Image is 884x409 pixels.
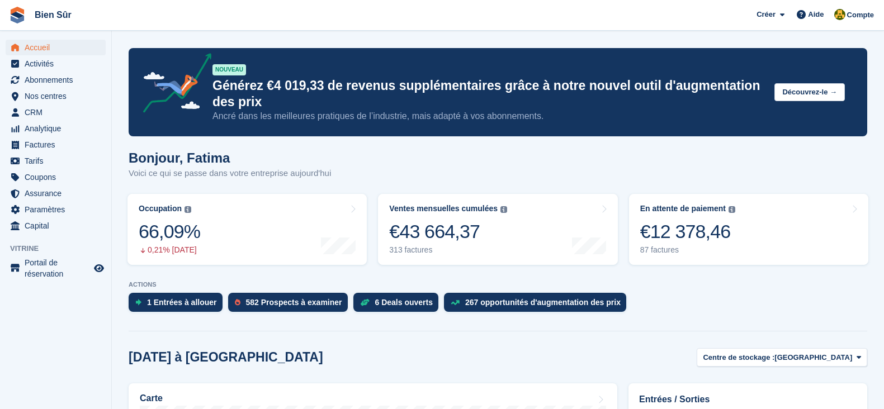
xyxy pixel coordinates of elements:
span: Nos centres [25,88,92,104]
img: deal-1b604bf984904fb50ccaf53a9ad4b4a5d6e5aea283cecdc64d6e3604feb123c2.svg [360,298,370,306]
div: 582 Prospects à examiner [246,298,342,307]
a: Occupation 66,09% 0,21% [DATE] [127,194,367,265]
div: 87 factures [640,245,735,255]
a: Bien Sûr [30,6,76,24]
a: 6 Deals ouverts [353,293,445,317]
img: price_increase_opportunities-93ffe204e8149a01c8c9dc8f82e8f89637d9d84a8eef4429ea346261dce0b2c0.svg [451,300,460,305]
span: Assurance [25,186,92,201]
div: 313 factures [389,245,507,255]
a: menu [6,40,106,55]
img: move_ins_to_allocate_icon-fdf77a2bb77ea45bf5b3d319d69a93e2d87916cf1d5bf7949dd705db3b84f3ca.svg [135,299,141,306]
span: Accueil [25,40,92,55]
span: CRM [25,104,92,120]
span: Compte [847,9,874,21]
div: 6 Deals ouverts [375,298,433,307]
a: menu [6,169,106,185]
img: stora-icon-8386f47178a22dfd0bd8f6a31ec36ba5ce8667c1dd55bd0f319d3a0aa187defe.svg [9,7,26,23]
a: menu [6,56,106,72]
div: 66,09% [139,220,200,243]
span: Abonnements [25,72,92,88]
a: menu [6,202,106,217]
a: menu [6,257,106,279]
div: €43 664,37 [389,220,507,243]
a: Boutique d'aperçu [92,261,106,275]
a: 582 Prospects à examiner [228,293,353,317]
div: €12 378,46 [640,220,735,243]
a: Ventes mensuelles cumulées €43 664,37 313 factures [378,194,617,265]
a: menu [6,137,106,153]
a: 267 opportunités d'augmentation des prix [444,293,632,317]
div: Occupation [139,204,182,213]
p: Ancré dans les meilleures pratiques de l’industrie, mais adapté à vos abonnements. [212,110,765,122]
span: Coupons [25,169,92,185]
span: Aide [808,9,824,20]
span: Tarifs [25,153,92,169]
p: Générez €4 019,33 de revenus supplémentaires grâce à notre nouvel outil d'augmentation des prix [212,78,765,110]
span: [GEOGRAPHIC_DATA] [774,352,852,363]
button: Découvrez-le → [774,83,845,102]
span: Portail de réservation [25,257,92,279]
span: Capital [25,218,92,234]
img: icon-info-grey-7440780725fd019a000dd9b08b2336e03edf1995a4989e88bcd33f0948082b44.svg [185,206,191,213]
span: Analytique [25,121,92,136]
img: price-adjustments-announcement-icon-8257ccfd72463d97f412b2fc003d46551f7dbcb40ab6d574587a9cd5c0d94... [134,53,212,117]
div: Ventes mensuelles cumulées [389,204,498,213]
div: En attente de paiement [640,204,726,213]
a: menu [6,218,106,234]
span: Activités [25,56,92,72]
span: Factures [25,137,92,153]
span: Créer [757,9,776,20]
h2: [DATE] à [GEOGRAPHIC_DATA] [129,350,323,365]
span: Vitrine [10,243,111,254]
a: menu [6,88,106,104]
a: menu [6,153,106,169]
div: 0,21% [DATE] [139,245,200,255]
button: Centre de stockage : [GEOGRAPHIC_DATA] [697,348,867,367]
a: menu [6,104,106,120]
h1: Bonjour, Fatima [129,150,331,165]
div: 267 opportunités d'augmentation des prix [465,298,621,307]
a: menu [6,186,106,201]
a: En attente de paiement €12 378,46 87 factures [629,194,868,265]
img: icon-info-grey-7440780725fd019a000dd9b08b2336e03edf1995a4989e88bcd33f0948082b44.svg [500,206,507,213]
h2: Entrées / Sorties [639,393,857,406]
a: 1 Entrées à allouer [129,293,228,317]
div: NOUVEAU [212,64,246,75]
img: Fatima Kelaaoui [834,9,845,20]
p: Voici ce qui se passe dans votre entreprise aujourd'hui [129,167,331,180]
h2: Carte [140,393,163,403]
a: menu [6,72,106,88]
img: icon-info-grey-7440780725fd019a000dd9b08b2336e03edf1995a4989e88bcd33f0948082b44.svg [729,206,735,213]
span: Paramètres [25,202,92,217]
img: prospect-51fa495bee0391a8d652442698ab0144808aea92771e9ea1ae160a38d050c398.svg [235,299,240,306]
p: ACTIONS [129,281,867,288]
span: Centre de stockage : [703,352,774,363]
div: 1 Entrées à allouer [147,298,217,307]
a: menu [6,121,106,136]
